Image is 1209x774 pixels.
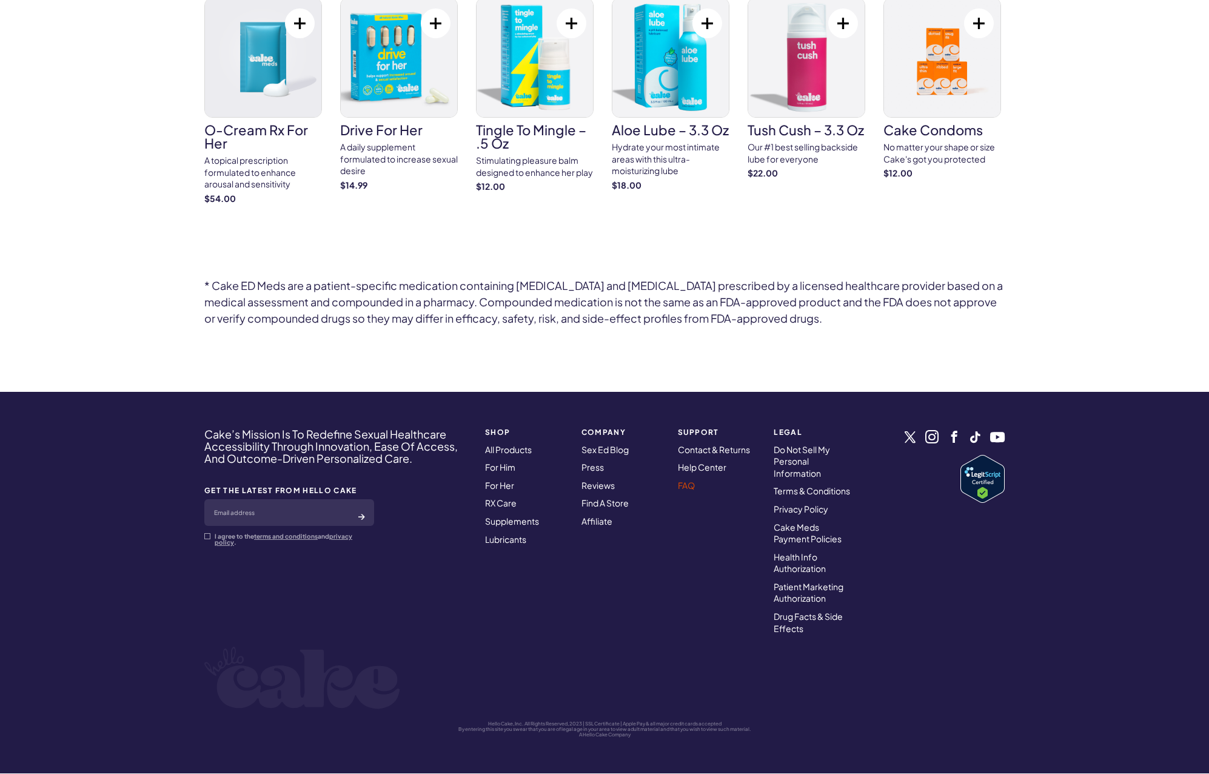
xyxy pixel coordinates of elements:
a: Lubricants [485,534,526,545]
a: Contact & Returns [678,444,750,455]
div: Hydrate your most intimate areas with this ultra-moisturizing lube [612,141,729,177]
a: Health Info Authorization [774,551,826,574]
a: Supplements [485,516,539,527]
a: Drug Facts & Side Effects [774,611,843,634]
a: A Hello Cake Company [579,732,631,738]
strong: $22.00 [748,167,865,180]
strong: Legal [774,428,856,436]
p: Hello Cake, Inc. All Rights Reserved, 2023 | SSL Certificate | Apple Pay & all major credit cards... [204,721,1005,727]
h3: drive for her [340,123,458,136]
img: Verify Approval for www.hellocake.com [960,455,1005,503]
a: terms and conditions [254,533,318,540]
strong: COMPANY [581,428,663,436]
a: Reviews [581,480,615,491]
a: Privacy Policy [774,503,828,514]
div: Our #1 best selling backside lube for everyone [748,141,865,165]
a: For Him [485,462,515,473]
strong: $54.00 [204,193,322,205]
h3: Tingle To Mingle – .5 oz [476,123,594,150]
a: RX Care [485,497,517,508]
div: Stimulating pleasure balm designed to enhance her play [476,155,594,178]
div: No matter your shape or size Cake's got you protected [883,141,1001,165]
strong: SHOP [485,428,567,436]
strong: $12.00 [476,181,594,193]
strong: $18.00 [612,180,729,192]
h3: Tush Cush – 3.3 oz [748,123,865,136]
a: Press [581,462,604,473]
h3: O-Cream Rx for Her [204,123,322,150]
a: Do Not Sell My Personal Information [774,444,830,479]
p: I agree to the and . [215,533,374,545]
strong: $12.00 [883,167,1001,180]
a: FAQ [678,480,695,491]
a: Sex Ed Blog [581,444,629,455]
img: logo-white [204,647,400,709]
strong: Support [678,428,760,436]
a: Verify LegitScript Approval for www.hellocake.com [960,455,1005,503]
a: Find A Store [581,497,629,508]
strong: $14.99 [340,180,458,192]
h6: * Cake ED Meds are a patient-specific medication containing [MEDICAL_DATA] and [MEDICAL_DATA] pre... [204,277,1005,326]
p: By entering this site you swear that you are of legal age in your area to view adult material and... [204,727,1005,732]
strong: GET THE LATEST FROM HELLO CAKE [204,486,374,494]
div: A topical prescription formulated to enhance arousal and sensitivity [204,155,322,190]
a: Terms & Conditions [774,485,850,496]
h3: Cake Condoms [883,123,1001,136]
a: Affiliate [581,516,612,527]
a: Patient Marketing Authorization [774,581,843,604]
h4: Cake’s Mission Is To Redefine Sexual Healthcare Accessibility Through Innovation, Ease Of Access,... [204,428,469,464]
a: For Her [485,480,514,491]
a: privacy policy [215,533,352,546]
h3: Aloe Lube – 3.3 oz [612,123,729,136]
div: A daily supplement formulated to increase sexual desire [340,141,458,177]
a: Help Center [678,462,726,473]
a: All Products [485,444,532,455]
a: Cake Meds Payment Policies [774,522,842,545]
